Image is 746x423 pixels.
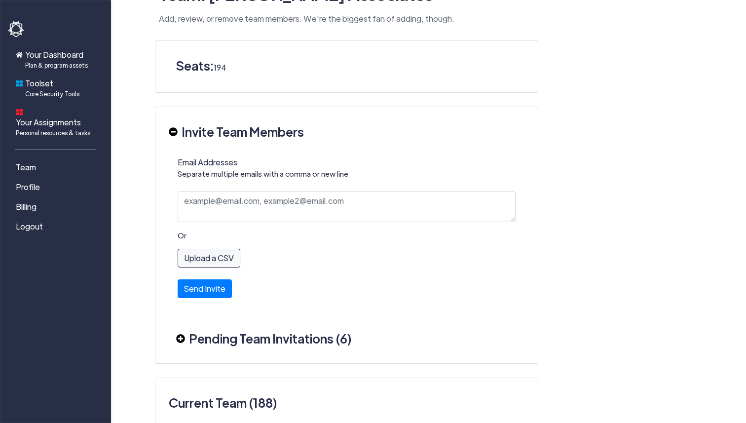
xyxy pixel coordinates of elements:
a: ToolsetCore Security Tools [8,74,107,102]
p: Add, review, or remove team members. We're the biggest fan of adding, though. [155,13,703,25]
span: Your Assignments [16,116,90,137]
img: home-icon.svg [16,51,23,58]
span: Toolset [25,77,79,98]
h3: Invite Team Members [182,119,304,144]
a: Your AssignmentsPersonal resources & tasks [8,102,107,141]
img: minus-circle-solid.svg [169,127,178,136]
h3: Seats: [176,53,517,80]
iframe: Chat Widget [577,316,746,423]
span: Profile [16,181,40,193]
a: Profile [8,177,107,197]
a: Billing [8,197,107,217]
span: Core Security Tools [25,89,79,98]
img: foundations-icon.svg [16,80,23,87]
span: Logout [16,221,43,232]
span: Personal resources & tasks [16,128,90,137]
label: Email Addresses [178,156,348,188]
h3: Current Team (188) [169,390,524,415]
img: dashboard-icon.svg [16,109,23,115]
h3: Pending Team Invitations (6) [189,326,352,351]
a: Team [8,157,107,177]
img: havoc-shield-logo-white.png [8,21,26,38]
p: Or [178,230,516,241]
span: Team [16,161,36,173]
a: Your DashboardPlan & program assets [8,45,107,74]
img: plus-circle-solid.svg [176,334,185,343]
span: Plan & program assets [25,61,88,70]
span: 194 [214,62,226,73]
label: Upload a CSV [178,249,240,268]
span: Your Dashboard [25,49,88,70]
span: Billing [16,201,37,213]
button: Send Invite [178,279,232,298]
a: Logout [8,217,107,236]
p: Separate multiple emails with a comma or new line [178,168,348,180]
